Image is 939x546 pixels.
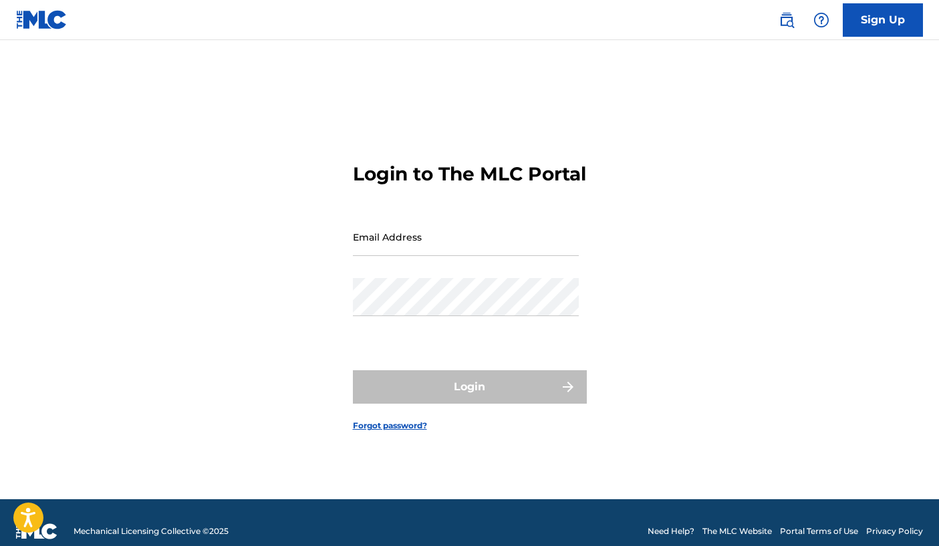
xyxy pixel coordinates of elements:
div: Help [808,7,835,33]
a: Privacy Policy [866,525,923,537]
img: help [813,12,829,28]
a: Forgot password? [353,420,427,432]
a: Public Search [773,7,800,33]
a: Need Help? [648,525,694,537]
a: Portal Terms of Use [780,525,858,537]
img: logo [16,523,57,539]
img: MLC Logo [16,10,68,29]
a: Sign Up [843,3,923,37]
img: search [779,12,795,28]
a: The MLC Website [702,525,772,537]
span: Mechanical Licensing Collective © 2025 [74,525,229,537]
h3: Login to The MLC Portal [353,162,586,186]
